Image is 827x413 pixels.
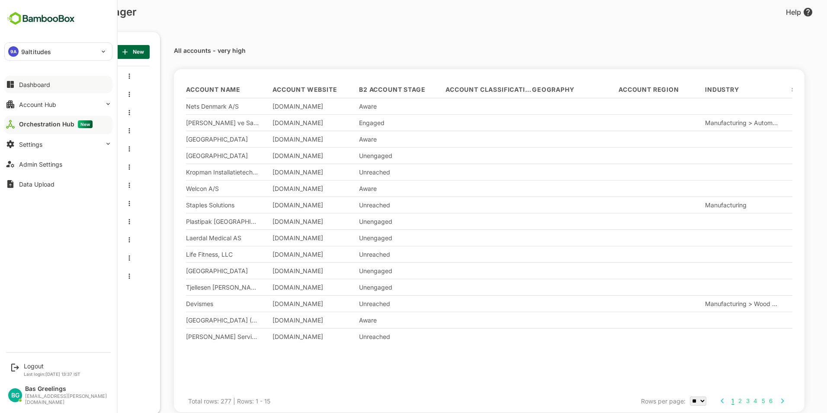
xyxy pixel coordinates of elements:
button: more actions [97,236,101,244]
button: 5 [731,395,735,406]
div: Unengaged [329,152,401,159]
div: Data Upload [19,181,54,188]
div: BG [8,388,22,402]
div: Account Hub [19,101,56,108]
div: Aware [329,136,401,143]
button: more actions [97,218,101,226]
div: [DOMAIN_NAME] [242,284,315,291]
span: New [93,46,112,58]
div: Unreached [329,168,401,176]
div: [DOMAIN_NAME] [242,168,315,176]
div: [PERSON_NAME] ve Savunma Sanayi AS [156,119,228,126]
button: 6 [738,395,743,406]
div: Manufacturing > Wood & Paper Products [675,300,747,307]
span: All accounts - very high [25,73,75,80]
div: Unengaged [329,284,401,291]
div: [DOMAIN_NAME] [242,152,315,159]
div: Aware [329,316,401,324]
span: Belgian unreached [25,255,75,262]
span: B2 Account Stage [329,87,395,92]
div: Manufacturing [675,201,747,209]
div: Aware [329,103,401,110]
div: Aware [329,185,401,192]
span: Geography [502,87,544,92]
button: more actions [97,72,101,80]
button: Dashboard [4,76,112,93]
span: ALL - Denmark [25,127,75,135]
div: Laerdal Medical AS [156,234,228,242]
div: Devismes [156,300,228,307]
span: Industry [675,87,709,92]
p: SEGMENT LIST [10,45,54,59]
div: [GEOGRAPHIC_DATA] [156,267,228,274]
p: Last login: [DATE] 13:37 IST [24,371,80,377]
div: Admin Settings [19,161,62,168]
span: ALL - Turkey [25,236,75,244]
button: Orchestration HubNew [4,116,112,133]
div: [DOMAIN_NAME] [242,267,315,274]
div: [DOMAIN_NAME] [242,103,315,110]
span: New [78,120,93,128]
span: ALL - Spain [25,218,75,226]
span: ALL - Belgium [25,91,75,98]
div: [DOMAIN_NAME] [242,300,315,307]
button: Admin Settings [4,155,112,173]
div: [PERSON_NAME] Services Management Sàrl [156,333,228,340]
button: more actions [97,272,101,280]
span: ALL - Netherlands [25,164,75,171]
div: Tjellesen [PERSON_NAME] A/S [156,284,228,291]
div: Plastipak [GEOGRAPHIC_DATA] [156,218,228,225]
div: Life Fitness, LLC [156,251,228,258]
div: Dashboard [19,81,50,88]
div: [DOMAIN_NAME] [242,316,315,324]
button: Settings [4,136,112,153]
div: Unreached [329,201,401,209]
div: [GEOGRAPHIC_DATA] [156,152,228,159]
button: New [86,45,119,59]
div: Nets Denmark A/S [156,103,228,110]
div: [DOMAIN_NAME] [242,234,315,242]
div: Logout [24,362,80,370]
div: [DOMAIN_NAME] [242,136,315,143]
span: Account Name [156,87,210,92]
div: Unengaged [329,234,401,242]
div: 9A9altitudes [5,43,112,60]
div: Unengaged [329,267,401,274]
div: Help [756,7,783,17]
img: BambooboxFullLogoMark.5f36c76dfaba33ec1ec1367b70bb1252.svg [4,10,77,27]
span: ALL - Portugal [25,182,75,189]
div: Total rows: 277 | Rows: 1 - 15 [158,392,240,410]
button: more actions [97,109,101,116]
button: more actions [97,145,101,153]
div: Unreached [329,251,401,258]
div: [EMAIL_ADDRESS][PERSON_NAME][DOMAIN_NAME] [25,394,108,405]
span: Sub Industry [761,87,810,92]
div: Unreached [329,333,401,340]
button: Account Hub [4,96,112,113]
button: more actions [97,181,101,189]
div: Unreached [329,300,401,307]
button: more actions [97,127,101,135]
div: Unengaged [329,218,401,225]
button: 3 [715,395,720,406]
div: Orchestration Hub [19,120,93,128]
button: 4 [723,395,728,406]
span: Account Classification [415,87,502,92]
span: Account Region [588,87,649,92]
button: more actions [97,254,101,262]
div: [GEOGRAPHIC_DATA] [156,136,228,143]
span: Test audience [25,273,70,280]
div: Kropman Installatietechniek [156,168,228,176]
button: 1 [701,395,705,406]
span: ALL - Slovenija [25,200,75,207]
p: All accounts - very high [144,48,215,54]
div: [DOMAIN_NAME] [242,201,315,209]
div: [GEOGRAPHIC_DATA] ([GEOGRAPHIC_DATA]) [156,316,228,324]
div: Settings [19,141,42,148]
button: more actions [97,200,101,207]
div: [DOMAIN_NAME] [242,185,315,192]
span: ALL - Brazil [25,109,75,116]
div: [DOMAIN_NAME] [242,251,315,258]
button: more actions [97,90,101,98]
div: Manufacturing > Automobile [675,119,747,126]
